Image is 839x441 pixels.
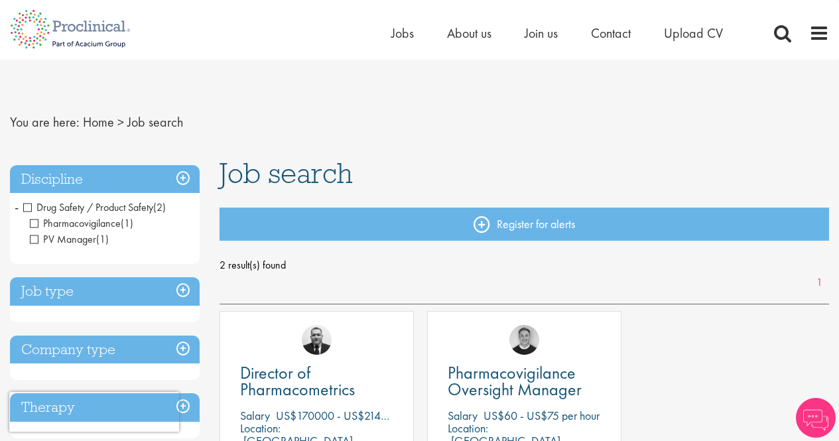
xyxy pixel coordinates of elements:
span: Drug Safety / Product Safety [23,200,166,214]
a: Join us [525,25,558,42]
span: Salary [240,408,270,423]
p: US$60 - US$75 per hour [484,408,600,423]
span: > [117,113,124,131]
span: Pharmacovigilance [30,216,133,230]
span: (2) [153,200,166,214]
a: Director of Pharmacometrics [240,365,393,398]
span: (1) [121,216,133,230]
a: Contact [591,25,631,42]
span: Pharmacovigilance [30,216,121,230]
span: 2 result(s) found [220,255,829,275]
img: Chatbot [796,398,836,438]
span: Job search [220,155,353,191]
a: Pharmacovigilance Oversight Manager [448,365,601,398]
p: US$170000 - US$214900 per annum [276,408,451,423]
a: Jobs [391,25,414,42]
span: Salary [448,408,478,423]
img: Bo Forsen [509,325,539,355]
span: PV Manager [30,232,96,246]
span: - [15,197,19,217]
span: Location: [240,420,281,436]
iframe: reCAPTCHA [9,392,179,432]
span: Drug Safety / Product Safety [23,200,153,214]
a: Register for alerts [220,208,829,241]
h3: Company type [10,336,200,364]
a: breadcrumb link [83,113,114,131]
span: Director of Pharmacometrics [240,361,355,401]
span: Location: [448,420,488,436]
span: PV Manager [30,232,109,246]
a: Upload CV [664,25,723,42]
span: Pharmacovigilance Oversight Manager [448,361,582,401]
h3: Discipline [10,165,200,194]
span: You are here: [10,113,80,131]
span: Job search [127,113,183,131]
a: 1 [810,275,829,290]
h3: Job type [10,277,200,306]
a: About us [447,25,491,42]
img: Jakub Hanas [302,325,332,355]
span: (1) [96,232,109,246]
